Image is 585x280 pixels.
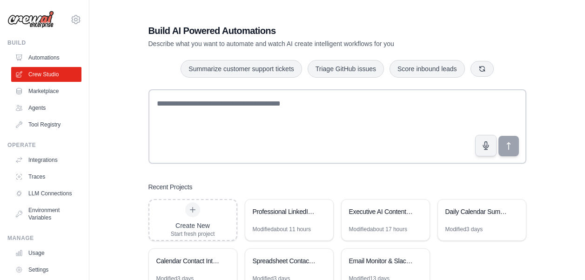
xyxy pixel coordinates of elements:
[349,256,413,266] div: Email Monitor & Slack Alerter
[7,11,54,28] img: Logo
[148,182,193,192] h3: Recent Projects
[11,84,81,99] a: Marketplace
[181,60,302,78] button: Summarize customer support tickets
[11,50,81,65] a: Automations
[156,256,220,266] div: Calendar Contact Intelligence
[475,135,497,156] button: Click to speak your automation idea
[445,226,483,233] div: Modified 3 days
[349,207,413,216] div: Executive AI Content Automation
[390,60,465,78] button: Score inbound leads
[11,153,81,167] a: Integrations
[253,226,311,233] div: Modified about 11 hours
[11,262,81,277] a: Settings
[148,39,461,48] p: Describe what you want to automate and watch AI create intelligent workflows for you
[11,169,81,184] a: Traces
[11,246,81,260] a: Usage
[308,60,384,78] button: Triage GitHub issues
[471,61,494,77] button: Get new suggestions
[253,207,316,216] div: Professional LinkedIn Profile Analyzer
[11,203,81,225] a: Environment Variables
[171,221,215,230] div: Create New
[253,256,316,266] div: Spreadsheet Contact Emailer
[11,67,81,82] a: Crew Studio
[7,141,81,149] div: Operate
[7,234,81,242] div: Manage
[445,207,509,216] div: Daily Calendar Summary Automation
[7,39,81,47] div: Build
[171,230,215,238] div: Start fresh project
[148,24,461,37] h1: Build AI Powered Automations
[349,226,407,233] div: Modified about 17 hours
[11,186,81,201] a: LLM Connections
[11,117,81,132] a: Tool Registry
[11,100,81,115] a: Agents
